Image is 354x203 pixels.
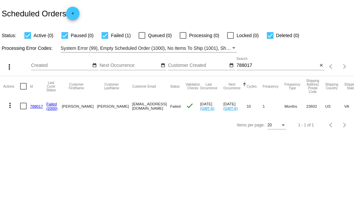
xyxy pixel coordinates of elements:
[223,83,241,90] button: Change sorting for NextOccurrenceUtc
[148,31,172,39] span: Queued (0)
[161,63,165,68] mat-icon: date_range
[30,84,33,88] button: Change sorting for Id
[285,83,300,90] button: Change sorting for FrequencyType
[200,96,223,116] mat-cell: [DATE]
[246,84,256,88] button: Change sorting for Cycles
[318,62,325,69] button: Clear
[338,118,351,132] button: Next page
[2,7,79,20] h2: Scheduled Orders
[97,83,126,90] button: Change sorting for CustomerLastName
[170,84,179,88] button: Change sorting for Status
[31,63,91,68] input: Created
[223,106,238,110] a: (GMT-6)
[262,96,284,116] mat-cell: 1
[276,31,299,39] span: Deleted (0)
[92,63,97,68] mat-icon: date_range
[298,123,314,127] div: 1 - 1 of 1
[200,106,214,110] a: (GMT-6)
[262,84,278,88] button: Change sorting for Frequency
[46,102,57,106] a: Failed
[62,96,97,116] mat-cell: [PERSON_NAME]
[69,11,77,19] mat-icon: add
[30,104,43,108] a: 788017
[237,123,264,127] div: Items per page:
[97,96,132,116] mat-cell: [PERSON_NAME]
[46,81,56,92] button: Change sorting for LastProcessingCycleId
[236,63,318,68] input: Search
[34,31,53,39] span: Active (0)
[2,45,53,51] span: Processing Error Codes:
[325,118,338,132] button: Previous page
[170,104,181,108] span: Failed
[246,96,262,116] mat-cell: 10
[46,106,58,110] a: (2000)
[2,33,16,38] span: Status:
[6,101,14,109] mat-icon: more_vert
[268,123,286,128] mat-select: Items per page:
[268,123,272,127] span: 20
[168,63,228,68] input: Customer Created
[132,96,170,116] mat-cell: [EMAIL_ADDRESS][DOMAIN_NAME]
[62,83,91,90] button: Change sorting for CustomerFirstName
[186,76,200,96] mat-header-cell: Validation Checks
[223,96,247,116] mat-cell: [DATE]
[100,63,160,68] input: Next Occurrence
[111,31,131,39] span: Failed (1)
[325,60,338,73] button: Previous page
[319,63,324,68] mat-icon: close
[306,79,319,94] button: Change sorting for ShippingPostcode
[5,63,13,71] mat-icon: more_vert
[285,96,306,116] mat-cell: Months
[338,60,351,73] button: Next page
[189,31,219,39] span: Processing (0)
[236,31,258,39] span: Locked (0)
[325,96,344,116] mat-cell: US
[200,83,217,90] button: Change sorting for LastOccurrenceUtc
[325,83,338,90] button: Change sorting for ShippingCountry
[186,102,194,110] mat-icon: check
[132,84,156,88] button: Change sorting for CustomerEmail
[229,63,234,68] mat-icon: date_range
[306,96,325,116] mat-cell: 23602
[71,31,94,39] span: Paused (0)
[3,76,20,96] mat-header-cell: Actions
[61,44,237,53] mat-select: Filter by Processing Error Codes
